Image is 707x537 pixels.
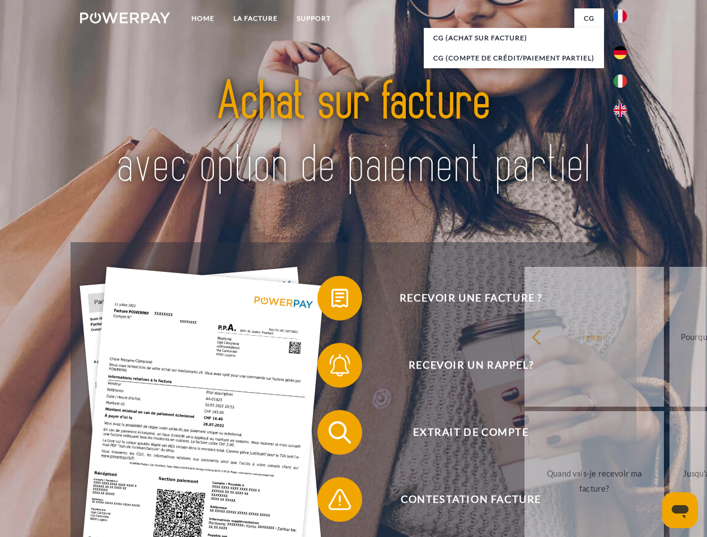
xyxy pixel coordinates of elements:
[107,54,600,214] img: title-powerpay_fr.svg
[317,410,608,455] button: Extrait de compte
[531,466,657,496] div: Quand vais-je recevoir ma facture?
[182,8,224,29] a: Home
[662,492,698,528] iframe: Bouton de lancement de la fenêtre de messagerie
[287,8,340,29] a: Support
[326,486,354,514] img: qb_warning.svg
[614,10,627,23] img: fr
[334,410,608,455] span: Extrait de compte
[614,74,627,88] img: it
[224,8,287,29] a: LA FACTURE
[424,48,604,68] a: CG (Compte de crédit/paiement partiel)
[574,8,604,29] a: CG
[334,276,608,321] span: Recevoir une facture ?
[531,329,657,344] div: retour
[334,343,608,388] span: Recevoir un rappel?
[614,103,627,117] img: en
[317,276,608,321] button: Recevoir une facture ?
[326,418,354,446] img: qb_search.svg
[326,351,354,379] img: qb_bell.svg
[326,284,354,312] img: qb_bill.svg
[317,343,608,388] button: Recevoir un rappel?
[80,12,170,23] img: logo-powerpay-white.svg
[614,46,627,59] img: de
[334,477,608,522] span: Contestation Facture
[424,28,604,48] a: CG (achat sur facture)
[317,477,608,522] button: Contestation Facture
